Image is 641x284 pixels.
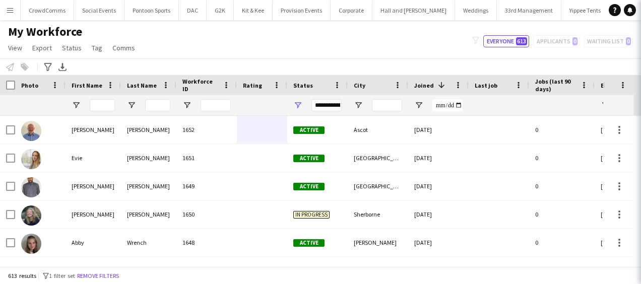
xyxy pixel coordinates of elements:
button: Pontoon Sports [124,1,179,20]
div: [PERSON_NAME] [66,116,121,144]
span: Status [62,43,82,52]
button: Open Filter Menu [72,101,81,110]
span: City [354,82,365,89]
input: City Filter Input [372,99,402,111]
div: Abby [66,229,121,256]
div: [DATE] [408,144,469,172]
app-action-btn: Advanced filters [42,61,54,73]
button: Social Events [74,1,124,20]
div: Ascot [348,116,408,144]
button: Open Filter Menu [601,101,610,110]
button: DAC [179,1,207,20]
span: Last Name [127,82,157,89]
div: 1650 [176,200,237,228]
div: Evie [66,144,121,172]
span: First Name [72,82,102,89]
img: Abby Wrench [21,234,41,254]
span: Photo [21,82,38,89]
a: Tag [88,41,106,54]
div: 0 [529,200,595,228]
a: Comms [108,41,139,54]
img: Andy Clifton [21,121,41,141]
span: 1 filter set [49,272,75,279]
div: 0 [529,116,595,144]
button: Remove filters [75,270,121,281]
span: Joined [414,82,434,89]
div: [PERSON_NAME] [121,172,176,200]
span: View [8,43,22,52]
div: [DATE] [408,116,469,144]
span: Email [601,82,617,89]
span: My Workforce [8,24,82,39]
span: Tag [92,43,102,52]
div: 1651 [176,144,237,172]
button: Kit & Kee [234,1,273,20]
button: Provision Events [273,1,331,20]
button: Open Filter Menu [354,101,363,110]
span: Active [293,126,325,134]
span: Active [293,183,325,190]
div: [DATE] [408,200,469,228]
div: [PERSON_NAME] [121,116,176,144]
div: 0 [529,172,595,200]
input: Joined Filter Input [432,99,463,111]
span: Active [293,155,325,162]
button: Open Filter Menu [127,101,136,110]
button: Weddings [455,1,497,20]
div: [PERSON_NAME] [66,172,121,200]
input: Last Name Filter Input [145,99,170,111]
span: Last job [475,82,497,89]
div: [DATE] [408,172,469,200]
button: Corporate [331,1,372,20]
img: Kyle Thompson [21,177,41,197]
span: Export [32,43,52,52]
span: In progress [293,211,330,219]
button: Open Filter Menu [414,101,423,110]
div: [PERSON_NAME] [121,200,176,228]
span: Status [293,82,313,89]
button: Open Filter Menu [182,101,191,110]
div: 1648 [176,229,237,256]
button: Everyone613 [483,35,529,47]
button: Yippee Tents [561,1,609,20]
button: 33rd Management [497,1,561,20]
div: Wrench [121,229,176,256]
div: [DATE] [408,229,469,256]
div: [PERSON_NAME] [348,229,408,256]
span: 613 [516,37,527,45]
span: Rating [243,82,262,89]
a: Export [28,41,56,54]
div: [GEOGRAPHIC_DATA] [348,172,408,200]
a: View [4,41,26,54]
button: Hall and [PERSON_NAME] [372,1,455,20]
span: Jobs (last 90 days) [535,78,576,93]
div: Sherborne [348,200,408,228]
input: Workforce ID Filter Input [201,99,231,111]
div: 1652 [176,116,237,144]
img: Lara Rusinov [21,205,41,226]
button: G2K [207,1,234,20]
button: CrowdComms [21,1,74,20]
span: Active [293,239,325,247]
div: [PERSON_NAME] [66,200,121,228]
span: Comms [112,43,135,52]
button: Open Filter Menu [293,101,302,110]
span: Workforce ID [182,78,219,93]
input: First Name Filter Input [90,99,115,111]
div: [GEOGRAPHIC_DATA] [348,144,408,172]
app-action-btn: Export XLSX [56,61,69,73]
div: 0 [529,144,595,172]
a: Status [58,41,86,54]
div: [PERSON_NAME] [121,144,176,172]
div: 1649 [176,172,237,200]
img: Evie Snell [21,149,41,169]
div: 0 [529,229,595,256]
